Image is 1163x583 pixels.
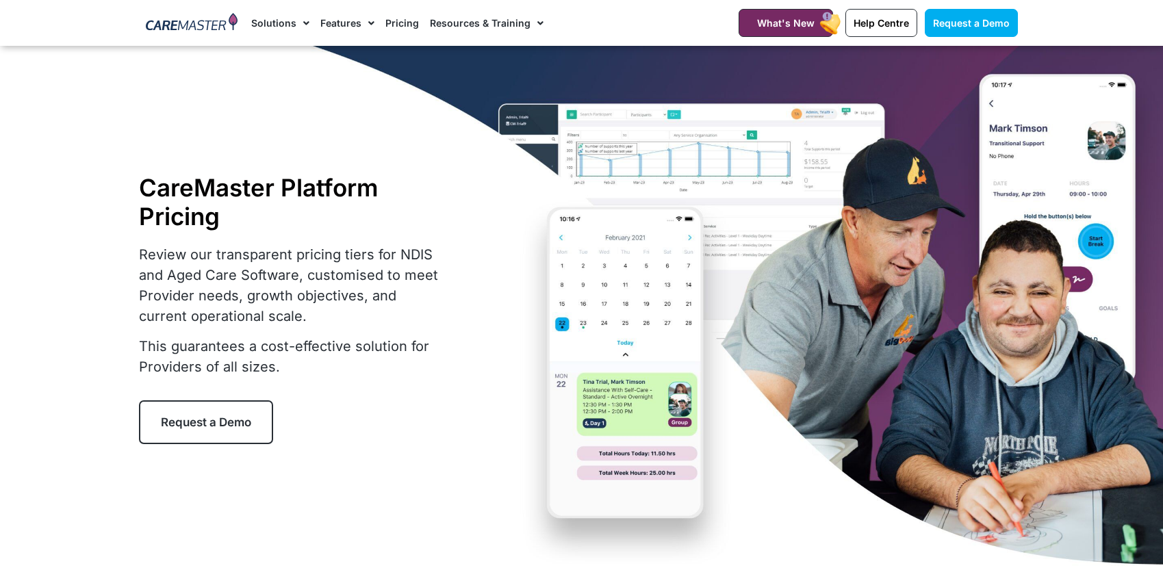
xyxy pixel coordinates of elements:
span: Request a Demo [933,17,1010,29]
a: Request a Demo [925,9,1018,37]
a: Help Centre [845,9,917,37]
a: Request a Demo [139,400,273,444]
span: What's New [757,17,815,29]
span: Help Centre [854,17,909,29]
a: What's New [739,9,833,37]
span: Request a Demo [161,415,251,429]
h1: CareMaster Platform Pricing [139,173,447,231]
p: This guarantees a cost-effective solution for Providers of all sizes. [139,336,447,377]
img: CareMaster Logo [146,13,238,34]
p: Review our transparent pricing tiers for NDIS and Aged Care Software, customised to meet Provider... [139,244,447,326]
